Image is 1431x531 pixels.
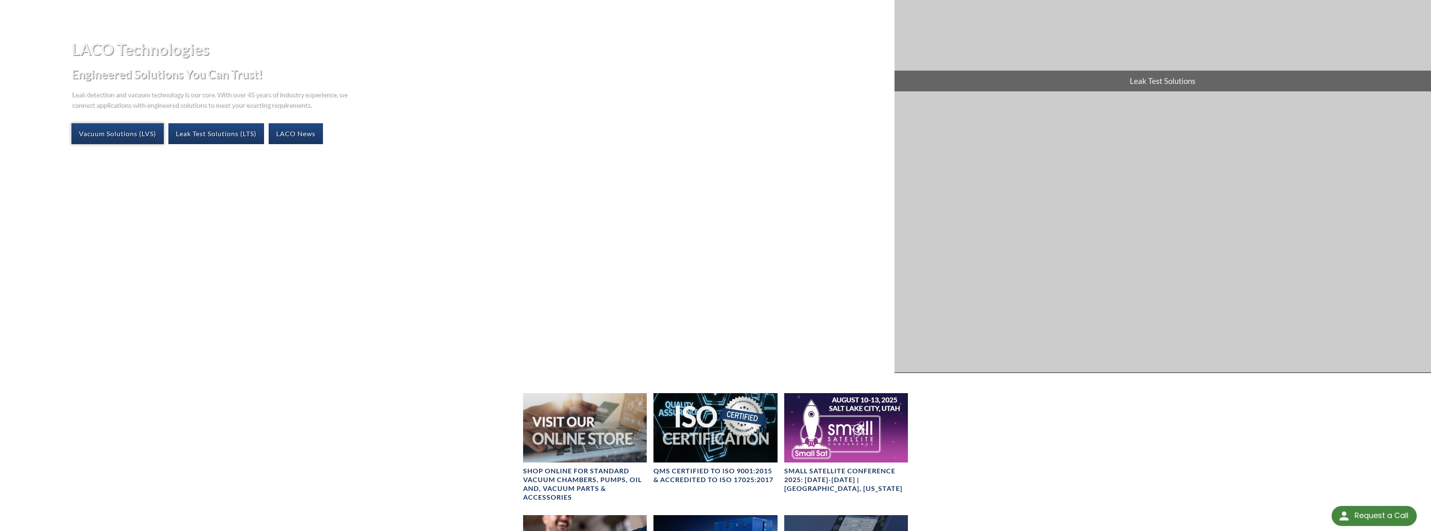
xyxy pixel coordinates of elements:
[1337,509,1351,523] img: round button
[523,393,647,502] a: Visit Our Online Store headerSHOP ONLINE FOR STANDARD VACUUM CHAMBERS, PUMPS, OIL AND, VACUUM PAR...
[71,89,351,110] p: Leak detection and vacuum technology is our core. With over 45 years of industry experience, we c...
[71,39,887,59] h1: LACO Technologies
[895,372,1431,393] span: Vacuum Solutions
[168,123,264,144] a: Leak Test Solutions (LTS)
[895,71,1431,91] span: Leak Test Solutions
[895,92,1431,393] a: Vacuum Solutions
[523,467,647,501] h4: SHOP ONLINE FOR STANDARD VACUUM CHAMBERS, PUMPS, OIL AND, VACUUM PARTS & ACCESSORIES
[71,66,887,82] h2: Engineered Solutions You Can Trust!
[1355,506,1408,525] div: Request a Call
[784,467,908,493] h4: Small Satellite Conference 2025: [DATE]-[DATE] | [GEOGRAPHIC_DATA], [US_STATE]
[653,467,777,484] h4: QMS CERTIFIED to ISO 9001:2015 & Accredited to ISO 17025:2017
[269,123,323,144] a: LACO News
[1332,506,1417,526] div: Request a Call
[653,393,777,485] a: ISO Certification headerQMS CERTIFIED to ISO 9001:2015 & Accredited to ISO 17025:2017
[784,393,908,493] a: Small Satellite Conference 2025: August 10-13 | Salt Lake City, UtahSmall Satellite Conference 20...
[71,123,164,144] a: Vacuum Solutions (LVS)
